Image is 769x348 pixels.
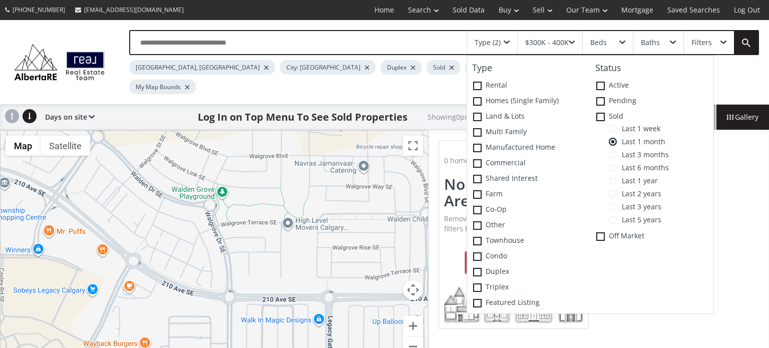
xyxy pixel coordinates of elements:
h2: Showing 0 properties [428,113,495,121]
div: Reset Filters [465,251,563,273]
span: Last 1 month [617,138,665,146]
h2: No Results In This Area [444,176,583,209]
a: [EMAIL_ADDRESS][DOMAIN_NAME] [70,1,189,19]
div: Duplex [380,60,422,75]
img: Logo [10,42,109,83]
div: Type (2) [475,39,501,46]
h4: Status [590,63,713,73]
label: Rental [467,78,590,94]
label: Pending [590,94,713,109]
label: Land & Lots [467,109,590,125]
div: City: [GEOGRAPHIC_DATA] [280,60,375,75]
label: Active [590,78,713,94]
span: [EMAIL_ADDRESS][DOMAIN_NAME] [84,6,184,14]
label: Other [467,218,590,233]
div: Beds [590,39,607,46]
div: My Map Bounds [129,80,196,94]
label: Condo [467,249,590,264]
span: Last 3 months [617,151,669,159]
h4: Type [467,63,590,73]
label: Shared Interest [467,171,590,187]
span: Last 3 years [617,203,661,211]
span: Last 6 months [617,164,669,172]
span: Last 1 week [617,125,660,133]
label: Commercial [467,156,590,171]
button: Show satellite imagery [41,136,90,156]
label: Duplex [467,264,590,280]
div: Baths [641,39,660,46]
div: Filters [691,39,712,46]
div: over $300K [465,60,518,75]
div: $300K - 400K [525,39,569,46]
a: 0 homesNo Results In This AreaRemove one of your filters or reset all filters below to see more h... [429,130,599,339]
span: Last 2 years [617,190,661,198]
label: Townhouse [467,233,590,249]
label: Triplex [467,280,590,295]
h1: Log In on Top Menu To See Sold Properties [198,110,408,124]
span: Gallery [727,112,758,122]
label: Sold [590,109,713,125]
div: Sold [427,60,460,75]
div: [GEOGRAPHIC_DATA], [GEOGRAPHIC_DATA] [129,60,275,75]
button: Toggle fullscreen view [403,136,423,156]
button: Map camera controls [403,280,423,300]
label: Co-op [467,202,590,218]
button: Show street map [6,136,41,156]
label: Farm [467,187,590,202]
span: Last 5 years [617,216,661,224]
label: Manufactured Home [467,140,590,156]
span: [PHONE_NUMBER] [13,6,65,14]
label: Featured Listing [467,295,590,311]
div: Gallery [716,105,769,130]
label: Off Market [590,229,713,244]
label: Homes (Single Family) [467,94,590,109]
div: Days on site [40,105,95,130]
button: Zoom in [403,316,423,336]
span: Last 1 year [617,177,658,185]
span: Remove one of your filters or reset all filters below to see more homes. [444,214,570,233]
label: Multi family [467,125,590,140]
span: 0 homes [444,156,473,165]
